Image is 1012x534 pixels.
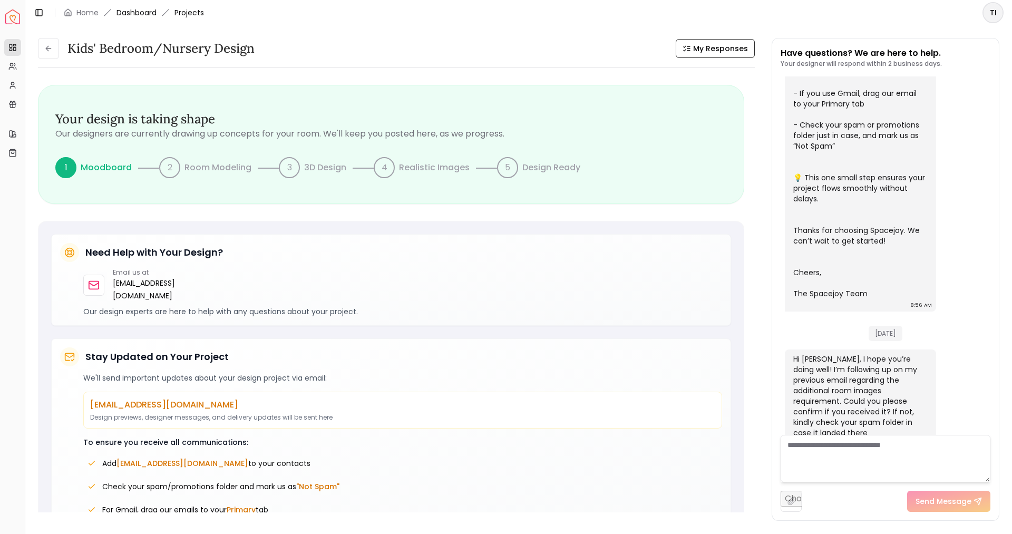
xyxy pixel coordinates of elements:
[781,60,942,68] p: Your designer will respond within 2 business days.
[304,161,346,174] p: 3D Design
[67,40,255,57] h3: Kids' Bedroom/Nursery design
[55,128,727,140] p: Our designers are currently drawing up concepts for your room. We'll keep you posted here, as we ...
[90,413,715,422] p: Design previews, designer messages, and delivery updates will be sent here
[116,7,157,18] a: Dashboard
[102,458,310,469] span: Add to your contacts
[676,39,755,58] button: My Responses
[869,326,902,341] span: [DATE]
[159,157,180,178] div: 2
[984,3,1003,22] span: TI
[81,161,132,174] p: Moodboard
[522,161,580,174] p: Design Ready
[793,354,926,438] div: Hi [PERSON_NAME], I hope you’re doing well! I’m following up on my previous email regarding the a...
[5,9,20,24] img: Spacejoy Logo
[279,157,300,178] div: 3
[113,268,230,277] p: Email us at
[85,245,223,260] h5: Need Help with Your Design?
[90,399,715,411] p: [EMAIL_ADDRESS][DOMAIN_NAME]
[55,157,76,178] div: 1
[982,2,1004,23] button: TI
[910,300,932,310] div: 8:56 AM
[374,157,395,178] div: 4
[693,43,748,54] span: My Responses
[227,504,256,515] span: Primary
[497,157,518,178] div: 5
[184,161,251,174] p: Room Modeling
[55,111,727,128] h3: Your design is taking shape
[83,437,722,448] p: To ensure you receive all communications:
[83,373,722,383] p: We'll send important updates about your design project via email:
[64,7,204,18] nav: breadcrumb
[102,504,268,515] span: For Gmail, drag our emails to your tab
[174,7,204,18] span: Projects
[76,7,99,18] a: Home
[85,349,229,364] h5: Stay Updated on Your Project
[781,47,942,60] p: Have questions? We are here to help.
[399,161,470,174] p: Realistic Images
[113,277,230,302] a: [EMAIL_ADDRESS][DOMAIN_NAME]
[5,9,20,24] a: Spacejoy
[83,306,722,317] p: Our design experts are here to help with any questions about your project.
[102,481,339,492] span: Check your spam/promotions folder and mark us as
[296,481,339,492] span: "Not Spam"
[116,458,248,469] span: [EMAIL_ADDRESS][DOMAIN_NAME]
